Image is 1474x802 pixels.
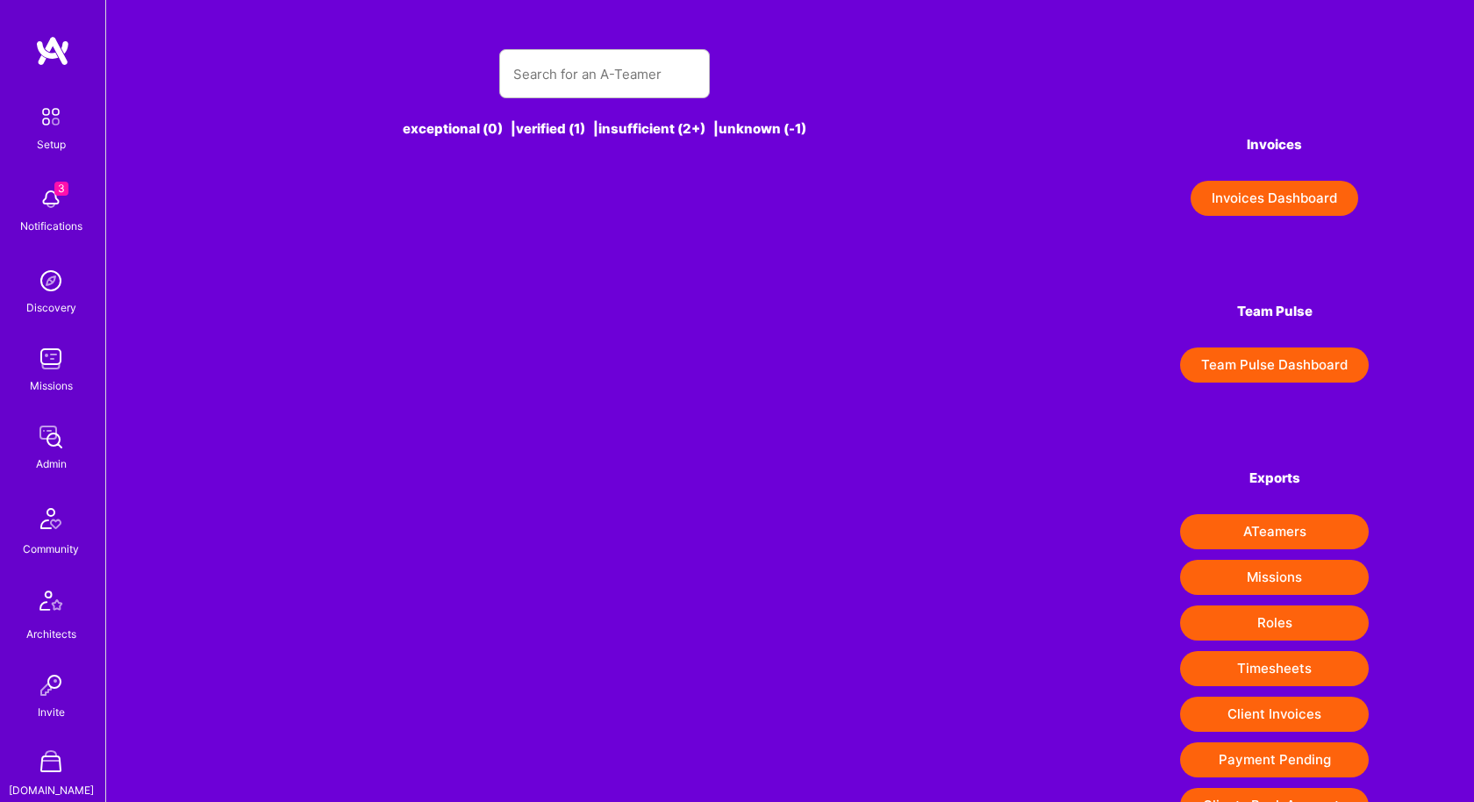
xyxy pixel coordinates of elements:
img: A Store [33,746,68,781]
button: Roles [1180,605,1369,641]
img: setup [32,98,69,135]
button: ATeamers [1180,514,1369,549]
div: Invite [38,703,65,721]
div: Setup [37,135,66,154]
div: Missions [30,376,73,395]
h4: Team Pulse [1180,304,1369,319]
div: Discovery [26,298,76,317]
input: Search for an A-Teamer [513,52,696,97]
button: Missions [1180,560,1369,595]
img: discovery [33,263,68,298]
div: [DOMAIN_NAME] [9,781,94,799]
div: Community [23,540,79,558]
button: Client Invoices [1180,697,1369,732]
h4: Exports [1180,470,1369,486]
img: Invite [33,668,68,703]
img: logo [35,35,70,67]
button: Team Pulse Dashboard [1180,347,1369,383]
button: Invoices Dashboard [1191,181,1358,216]
a: Invoices Dashboard [1180,181,1369,216]
button: Timesheets [1180,651,1369,686]
div: Notifications [20,217,82,235]
img: Architects [30,583,72,625]
img: teamwork [33,341,68,376]
div: exceptional (0) | verified (1) | insufficient (2+) | unknown (-1) [211,119,998,138]
button: Payment Pending [1180,742,1369,777]
div: Architects [26,625,76,643]
img: admin teamwork [33,419,68,455]
img: bell [33,182,68,217]
h4: Invoices [1180,137,1369,153]
img: Community [30,498,72,540]
div: Admin [36,455,67,473]
span: 3 [54,182,68,196]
